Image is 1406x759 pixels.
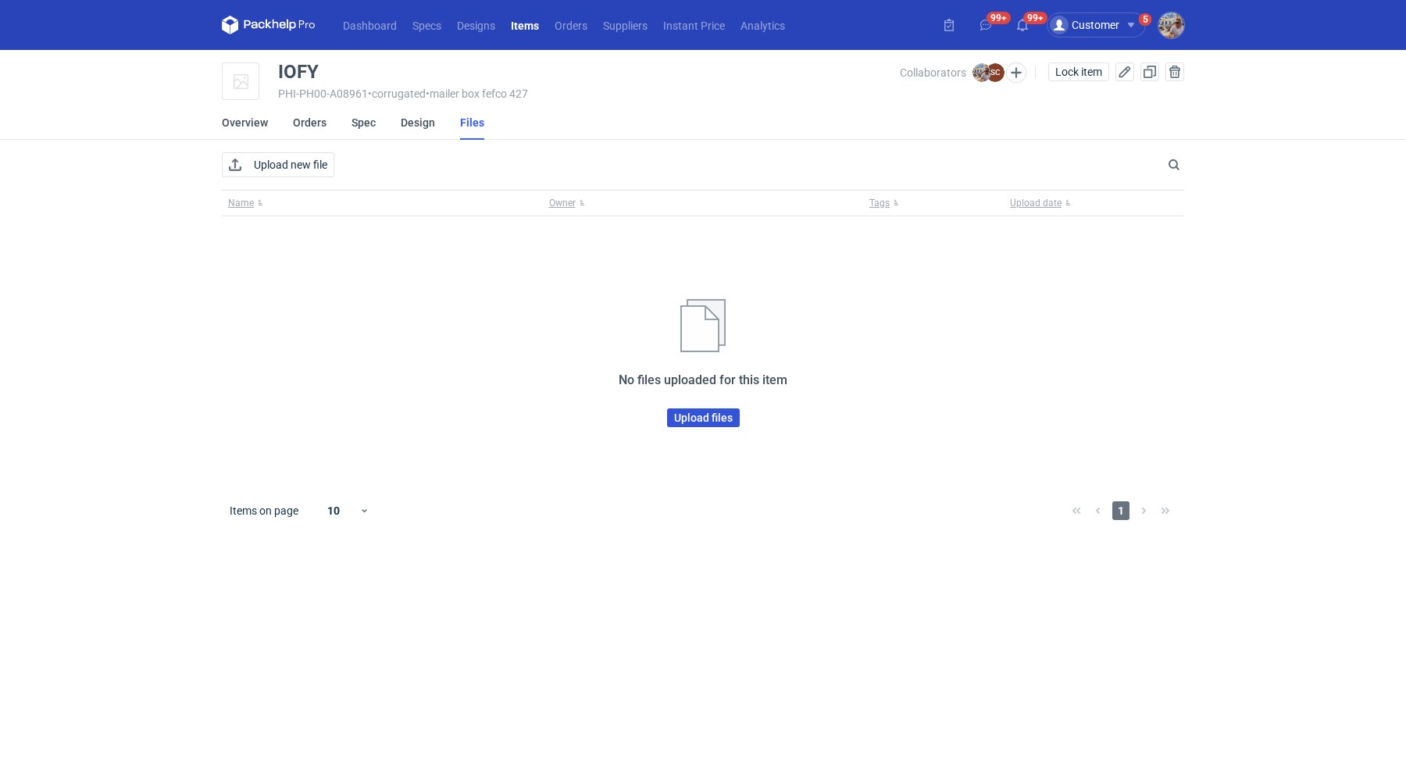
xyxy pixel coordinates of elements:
[1143,14,1148,25] div: 5
[426,87,528,100] span: • mailer box fefco 427
[986,63,1005,82] figcaption: SC
[900,66,966,79] span: Collaborators
[655,16,733,34] a: Instant Price
[222,105,268,140] a: Overview
[1165,155,1215,174] input: Search
[547,16,595,34] a: Orders
[667,408,740,427] button: Upload files
[460,105,484,140] a: Files
[368,87,426,100] span: • corrugated
[401,105,435,140] a: Design
[405,16,449,34] a: Specs
[278,62,319,81] div: IOFY
[293,105,327,140] a: Orders
[1112,501,1129,520] span: 1
[733,16,793,34] a: Analytics
[230,503,298,518] span: Items on page
[1010,12,1035,37] button: 99+
[222,152,334,177] button: Upload new file
[1115,62,1134,81] button: Edit item
[595,16,655,34] a: Suppliers
[1140,62,1159,81] button: Duplicate Item
[449,16,503,34] a: Designs
[335,16,405,34] a: Dashboard
[619,371,787,390] h2: No files uploaded for this item
[503,16,547,34] a: Items
[1055,66,1102,77] span: Lock item
[972,63,991,82] img: Michał Palasek
[309,500,359,522] div: 10
[973,12,998,37] button: 99+
[674,412,733,423] span: Upload files
[1158,12,1184,38] img: Michał Palasek
[351,105,376,140] a: Spec
[254,159,327,170] span: Upload new file
[1165,62,1184,81] button: Delete item
[1047,12,1158,37] button: Customer5
[1048,62,1109,81] button: Lock item
[278,87,900,100] div: PHI-PH00-A08961
[1050,16,1119,34] div: Customer
[1006,62,1026,83] button: Edit collaborators
[222,16,316,34] svg: Packhelp Pro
